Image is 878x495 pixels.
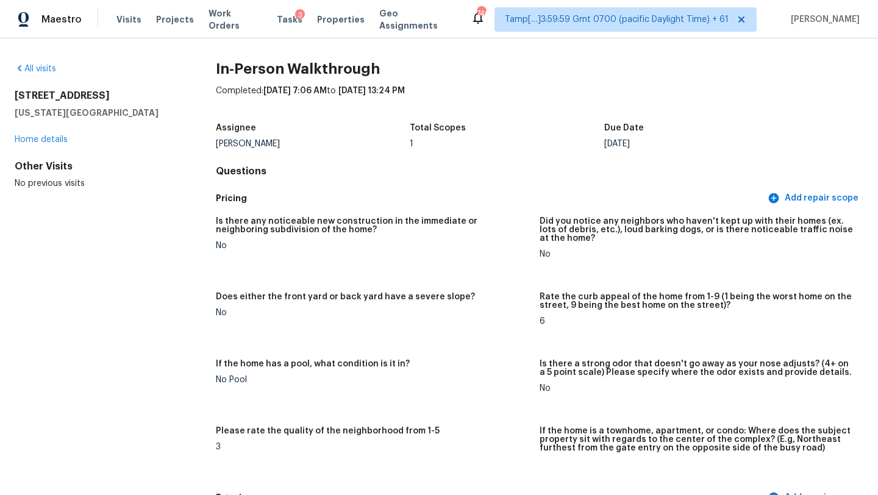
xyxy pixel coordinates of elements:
[505,13,729,26] span: Tamp[…]3:59:59 Gmt 0700 (pacific Daylight Time) + 61
[540,293,854,310] h5: Rate the curb appeal of the home from 1-9 (1 being the worst home on the street, 9 being the best...
[263,87,327,95] span: [DATE] 7:06 AM
[770,191,858,206] span: Add repair scope
[540,384,854,393] div: No
[338,87,405,95] span: [DATE] 13:24 PM
[786,13,860,26] span: [PERSON_NAME]
[15,107,177,119] h5: [US_STATE][GEOGRAPHIC_DATA]
[15,160,177,173] div: Other Visits
[295,9,305,21] div: 3
[216,165,863,177] h4: Questions
[216,308,530,317] div: No
[410,124,466,132] h5: Total Scopes
[216,427,440,435] h5: Please rate the quality of the neighborhood from 1-5
[540,317,854,326] div: 6
[216,85,863,116] div: Completed: to
[216,376,530,384] div: No Pool
[216,293,475,301] h5: Does either the front yard or back yard have a severe slope?
[216,124,256,132] h5: Assignee
[540,250,854,258] div: No
[209,7,262,32] span: Work Orders
[216,140,410,148] div: [PERSON_NAME]
[216,360,410,368] h5: If the home has a pool, what condition is it in?
[15,179,85,188] span: No previous visits
[604,140,799,148] div: [DATE]
[41,13,82,26] span: Maestro
[540,360,854,377] h5: Is there a strong odor that doesn't go away as your nose adjusts? (4+ on a 5 point scale) Please ...
[765,187,863,210] button: Add repair scope
[216,241,530,250] div: No
[277,15,302,24] span: Tasks
[317,13,365,26] span: Properties
[410,140,604,148] div: 1
[216,63,863,75] h2: In-Person Walkthrough
[604,124,644,132] h5: Due Date
[216,443,530,451] div: 3
[540,427,854,452] h5: If the home is a townhome, apartment, or condo: Where does the subject property sit with regards ...
[379,7,456,32] span: Geo Assignments
[216,192,765,205] h5: Pricing
[116,13,141,26] span: Visits
[216,217,530,234] h5: Is there any noticeable new construction in the immediate or neighboring subdivision of the home?
[477,7,485,20] div: 746
[15,135,68,144] a: Home details
[540,217,854,243] h5: Did you notice any neighbors who haven't kept up with their homes (ex. lots of debris, etc.), lou...
[15,65,56,73] a: All visits
[156,13,194,26] span: Projects
[15,90,177,102] h2: [STREET_ADDRESS]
